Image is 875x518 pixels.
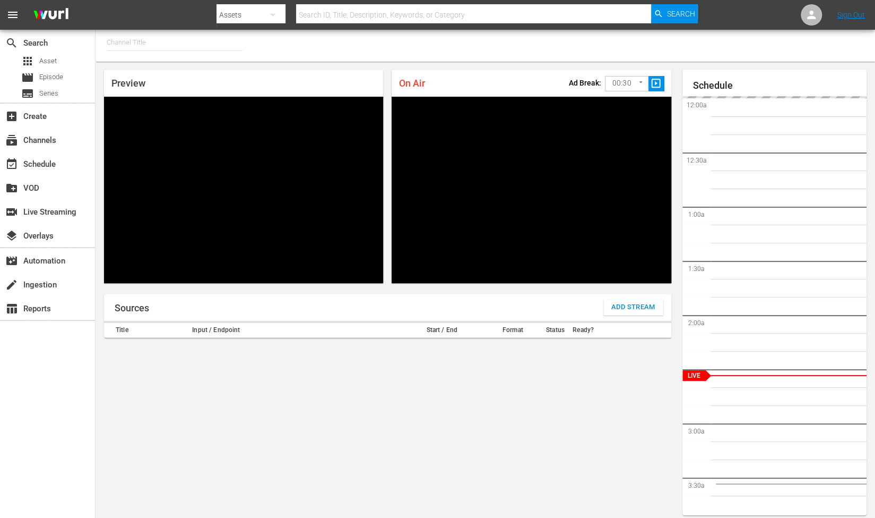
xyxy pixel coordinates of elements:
span: Asset [39,56,57,66]
h1: Schedule [693,80,867,91]
th: Input / Endpoint [189,323,399,338]
th: Format [484,323,541,338]
span: VOD [5,182,18,194]
span: Channels [5,134,18,147]
span: Overlays [5,230,18,242]
a: Sign Out [837,11,865,19]
span: Episode [39,72,63,82]
button: Add Stream [603,300,663,316]
span: slideshow_sharp [650,78,662,90]
span: Episode [21,71,34,84]
div: Video Player [104,97,383,283]
span: Search [666,4,695,23]
span: Add Stream [611,301,655,313]
span: Live Streaming [5,206,18,218]
h1: Sources [115,303,149,313]
div: 00:30 [605,73,648,94]
span: Search [5,37,18,49]
img: ans4CAIJ8jUAAAAAAAAAAAAAAAAAAAAAAAAgQb4GAAAAAAAAAAAAAAAAAAAAAAAAJMjXAAAAAAAAAAAAAAAAAAAAAAAAgAT5G... [25,3,76,28]
th: Title [104,323,189,338]
th: Status [541,323,569,338]
span: Automation [5,254,18,267]
span: Series [39,88,58,99]
span: Reports [5,302,18,315]
span: Create [5,110,18,123]
span: Series [21,87,34,100]
th: Start / End [400,323,484,338]
span: Schedule [5,158,18,171]
button: Search [651,4,698,23]
span: On Air [399,78,425,89]
p: Ad Break: [569,79,601,87]
span: menu [6,9,19,21]
th: Ready? [569,323,597,338]
span: Asset [21,55,34,67]
span: Preview [111,78,145,89]
div: Video Player [392,97,671,283]
span: Ingestion [5,278,18,291]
